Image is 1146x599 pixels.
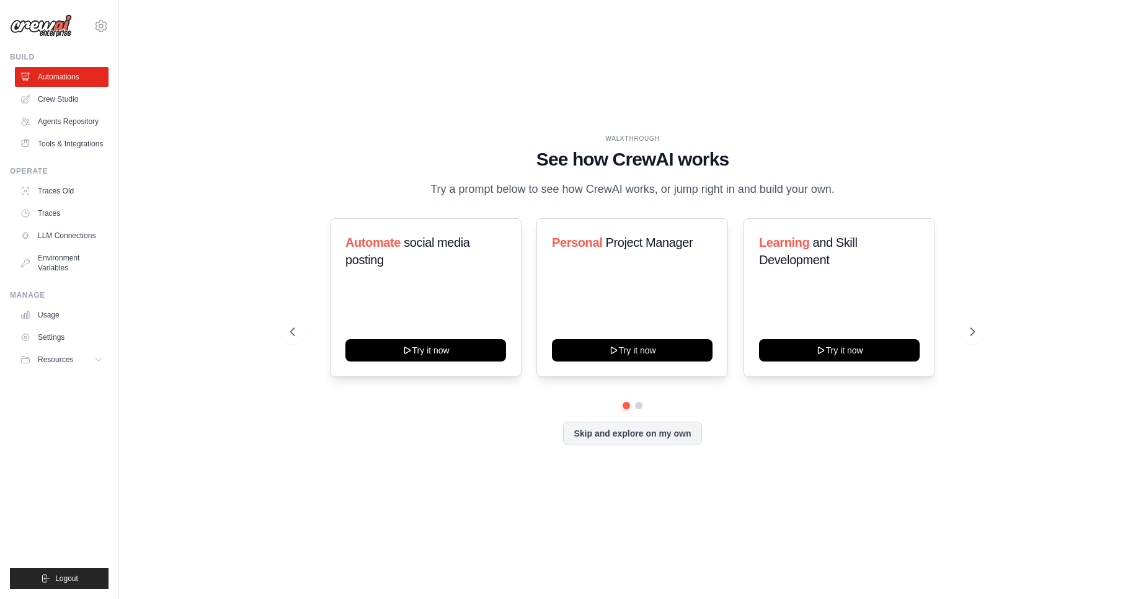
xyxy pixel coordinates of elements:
div: WALKTHROUGH [290,134,975,143]
a: Crew Studio [15,89,109,109]
iframe: Chat Widget [1084,539,1146,599]
button: Skip and explore on my own [563,422,701,445]
span: Learning [759,236,809,249]
a: Tools & Integrations [15,134,109,154]
span: social media posting [345,236,470,267]
a: Automations [15,67,109,87]
div: Operate [10,166,109,176]
span: Resources [38,355,73,365]
span: Personal [552,236,602,249]
span: Automate [345,236,401,249]
span: Logout [55,574,78,583]
a: Usage [15,305,109,325]
a: Traces Old [15,181,109,201]
a: LLM Connections [15,226,109,246]
a: Agents Repository [15,112,109,131]
h1: See how CrewAI works [290,148,975,171]
button: Try it now [759,339,920,362]
button: Resources [15,350,109,370]
button: Try it now [552,339,713,362]
img: Logo [10,14,72,38]
div: Build [10,52,109,62]
span: Project Manager [606,236,693,249]
a: Settings [15,327,109,347]
span: and Skill Development [759,236,857,267]
a: Environment Variables [15,248,109,278]
button: Try it now [345,339,506,362]
p: Try a prompt below to see how CrewAI works, or jump right in and build your own. [424,180,841,198]
div: Manage [10,290,109,300]
a: Traces [15,203,109,223]
button: Logout [10,568,109,589]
